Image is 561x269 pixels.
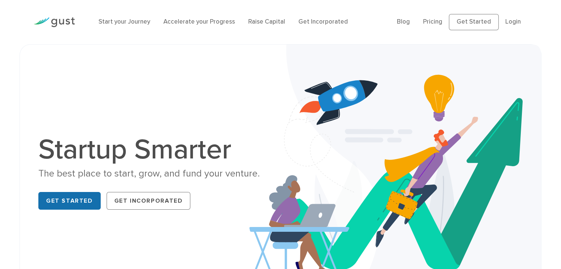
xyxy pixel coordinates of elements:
a: Raise Capital [248,18,285,25]
a: Get Incorporated [107,192,191,210]
a: Get Started [38,192,101,210]
a: Get Started [449,14,499,30]
h1: Startup Smarter [38,136,275,164]
a: Start your Journey [98,18,150,25]
a: Get Incorporated [298,18,348,25]
a: Login [505,18,521,25]
a: Accelerate your Progress [163,18,235,25]
a: Pricing [423,18,442,25]
div: The best place to start, grow, and fund your venture. [38,167,275,180]
a: Blog [397,18,410,25]
img: Gust Logo [34,17,75,27]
